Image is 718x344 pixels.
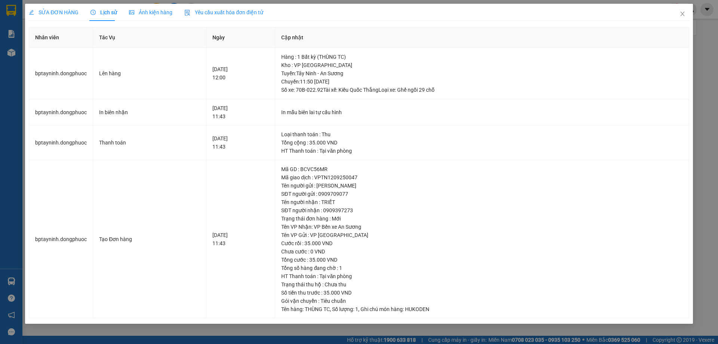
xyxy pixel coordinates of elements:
[281,182,682,190] div: Tên người gửi : [PERSON_NAME]
[281,147,682,155] div: HT Thanh toán : Tại văn phòng
[90,10,96,15] span: clock-circle
[281,69,682,94] div: Tuyến : Tây Ninh - An Sương Chuyến: 11:50 [DATE] Số xe: 70B-022.92 Tài xế: Kiều Quốc Thắng Loại x...
[355,306,358,312] span: 1
[281,297,682,305] div: Gói vận chuyển : Tiêu chuẩn
[281,61,682,69] div: Kho : VP [GEOGRAPHIC_DATA]
[90,9,117,15] span: Lịch sử
[275,27,689,48] th: Cập nhật
[29,9,79,15] span: SỬA ĐƠN HÀNG
[281,53,682,61] div: Hàng : 1 Bất kỳ (THÙNG TC)
[405,306,429,312] span: HUKODEN
[99,108,200,116] div: In biên nhận
[281,206,682,214] div: SĐT người nhận : 0909397273
[281,247,682,256] div: Chưa cước : 0 VND
[129,9,172,15] span: Ảnh kiện hàng
[99,69,200,77] div: Lên hàng
[29,27,93,48] th: Nhân viên
[206,27,276,48] th: Ngày
[281,289,682,297] div: Số tiền thu trước : 35.000 VND
[29,99,93,126] td: bptayninh.dongphuoc
[281,138,682,147] div: Tổng cộng : 35.000 VND
[281,108,682,116] div: In mẫu biên lai tự cấu hình
[281,130,682,138] div: Loại thanh toán : Thu
[679,11,685,17] span: close
[212,231,269,247] div: [DATE] 11:43
[281,272,682,280] div: HT Thanh toán : Tại văn phòng
[281,173,682,182] div: Mã giao dịch : VPTN1209250047
[29,48,93,99] td: bptayninh.dongphuoc
[184,10,190,16] img: icon
[281,256,682,264] div: Tổng cước : 35.000 VND
[212,65,269,82] div: [DATE] 12:00
[281,280,682,289] div: Trạng thái thu hộ : Chưa thu
[281,223,682,231] div: Tên VP Nhận: VP Bến xe An Sương
[305,306,330,312] span: THÙNG TC
[281,165,682,173] div: Mã GD : BCVC56MR
[672,4,693,25] button: Close
[29,10,34,15] span: edit
[99,138,200,147] div: Thanh toán
[281,198,682,206] div: Tên người nhận : TRIẾT
[212,104,269,121] div: [DATE] 11:43
[99,235,200,243] div: Tạo Đơn hàng
[93,27,206,48] th: Tác Vụ
[129,10,134,15] span: picture
[281,214,682,223] div: Trạng thái đơn hàng : Mới
[29,125,93,160] td: bptayninh.dongphuoc
[281,231,682,239] div: Tên VP Gửi : VP [GEOGRAPHIC_DATA]
[212,134,269,151] div: [DATE] 11:43
[29,160,93,319] td: bptayninh.dongphuoc
[281,239,682,247] div: Cước rồi : 35.000 VND
[281,264,682,272] div: Tổng số hàng đang chờ : 1
[281,305,682,313] div: Tên hàng: , Số lượng: , Ghi chú món hàng:
[281,190,682,198] div: SĐT người gửi : 0909709077
[184,9,263,15] span: Yêu cầu xuất hóa đơn điện tử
